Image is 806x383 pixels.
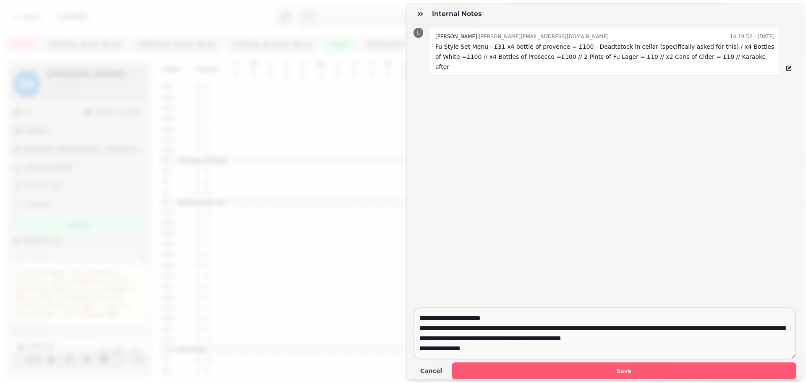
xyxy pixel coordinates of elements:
[420,368,442,374] span: Cancel
[435,34,477,39] span: [PERSON_NAME]
[432,9,485,19] h3: Internal Notes
[459,368,789,374] span: Save
[417,30,420,35] span: L
[452,362,796,379] button: Save
[730,31,775,42] time: 14:19:52 - [DATE]
[435,42,775,72] p: Fu Style Set Menu - £31 x4 bottle of provence = £100 - Deadtstock in cellar (specifically asked f...
[413,365,449,376] button: Cancel
[435,31,609,42] div: [PERSON_NAME][EMAIL_ADDRESS][DOMAIN_NAME]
